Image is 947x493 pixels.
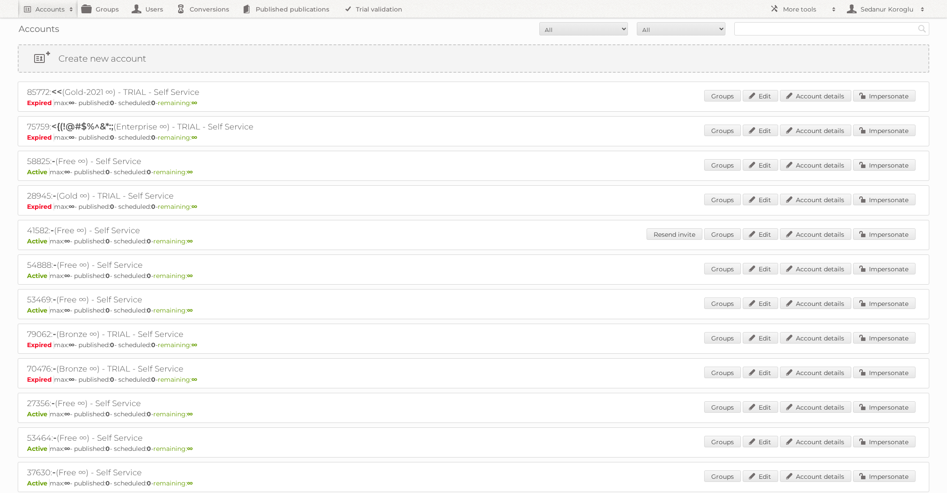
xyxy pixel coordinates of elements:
[64,272,70,280] strong: ∞
[27,467,337,478] h2: 37630: (Free ∞) - Self Service
[27,479,920,487] p: max: - published: - scheduled: -
[853,228,916,240] a: Impersonate
[191,376,197,383] strong: ∞
[147,272,151,280] strong: 0
[647,228,702,240] a: Resend invite
[191,341,197,349] strong: ∞
[27,156,337,167] h2: 58825: (Free ∞) - Self Service
[19,45,928,72] a: Create new account
[27,99,920,107] p: max: - published: - scheduled: -
[64,168,70,176] strong: ∞
[51,225,54,235] span: -
[780,436,851,447] a: Account details
[64,306,70,314] strong: ∞
[52,156,55,166] span: -
[853,401,916,413] a: Impersonate
[105,272,110,280] strong: 0
[743,401,778,413] a: Edit
[858,5,916,14] h2: Sedanur Koroglu
[780,401,851,413] a: Account details
[147,479,151,487] strong: 0
[743,470,778,482] a: Edit
[69,203,74,211] strong: ∞
[27,133,920,141] p: max: - published: - scheduled: -
[27,225,337,236] h2: 41582: (Free ∞) - Self Service
[153,306,193,314] span: remaining:
[53,294,56,305] span: -
[27,121,337,133] h2: 75759: (Enterprise ∞) - TRIAL - Self Service
[27,190,337,202] h2: 28945: (Gold ∞) - TRIAL - Self Service
[35,5,65,14] h2: Accounts
[704,194,741,205] a: Groups
[780,90,851,102] a: Account details
[27,410,920,418] p: max: - published: - scheduled: -
[853,297,916,309] a: Impersonate
[69,99,74,107] strong: ∞
[110,341,114,349] strong: 0
[187,479,193,487] strong: ∞
[704,470,741,482] a: Groups
[916,22,929,35] input: Search
[27,306,50,314] span: Active
[105,168,110,176] strong: 0
[151,203,156,211] strong: 0
[53,190,56,201] span: -
[69,341,74,349] strong: ∞
[105,445,110,453] strong: 0
[743,228,778,240] a: Edit
[27,398,337,409] h2: 27356: (Free ∞) - Self Service
[110,133,114,141] strong: 0
[27,306,920,314] p: max: - published: - scheduled: -
[187,168,193,176] strong: ∞
[151,99,156,107] strong: 0
[853,194,916,205] a: Impersonate
[27,341,54,349] span: Expired
[704,297,741,309] a: Groups
[704,228,741,240] a: Groups
[52,467,56,477] span: -
[105,306,110,314] strong: 0
[743,436,778,447] a: Edit
[780,228,851,240] a: Account details
[69,133,74,141] strong: ∞
[27,479,50,487] span: Active
[147,168,151,176] strong: 0
[780,159,851,171] a: Account details
[153,445,193,453] span: remaining:
[158,133,197,141] span: remaining:
[27,168,920,176] p: max: - published: - scheduled: -
[780,263,851,274] a: Account details
[191,133,197,141] strong: ∞
[105,479,110,487] strong: 0
[158,341,197,349] span: remaining:
[743,332,778,344] a: Edit
[743,367,778,378] a: Edit
[51,398,55,408] span: -
[187,272,193,280] strong: ∞
[704,401,741,413] a: Groups
[105,237,110,245] strong: 0
[743,297,778,309] a: Edit
[147,410,151,418] strong: 0
[27,168,50,176] span: Active
[110,203,114,211] strong: 0
[27,133,54,141] span: Expired
[743,194,778,205] a: Edit
[187,445,193,453] strong: ∞
[743,125,778,136] a: Edit
[151,133,156,141] strong: 0
[187,237,193,245] strong: ∞
[27,203,920,211] p: max: - published: - scheduled: -
[69,376,74,383] strong: ∞
[853,332,916,344] a: Impersonate
[780,470,851,482] a: Account details
[704,367,741,378] a: Groups
[158,203,197,211] span: remaining:
[853,125,916,136] a: Impersonate
[53,259,57,270] span: -
[27,272,50,280] span: Active
[780,367,851,378] a: Account details
[64,479,70,487] strong: ∞
[110,376,114,383] strong: 0
[153,479,193,487] span: remaining:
